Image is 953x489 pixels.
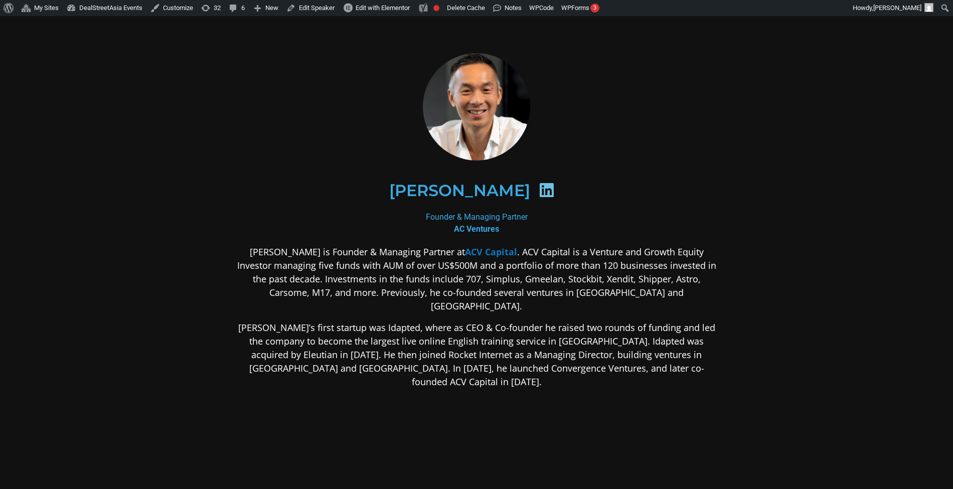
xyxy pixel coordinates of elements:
[873,4,921,12] span: [PERSON_NAME]
[233,211,720,235] div: Founder & Managing Partner
[233,245,720,313] p: [PERSON_NAME] is Founder & Managing Partner at . ACV Capital is a Venture and Growth Equity Inves...
[356,4,410,12] span: Edit with Elementor
[389,183,530,199] h2: [PERSON_NAME]
[233,321,720,389] p: [PERSON_NAME]’s first startup was Idapted, where as CEO & Co-founder he raised two rounds of fund...
[465,246,517,258] a: ACV Capital
[433,5,439,11] div: Focus keyphrase not set
[590,4,599,13] div: 3
[454,224,499,234] b: AC Ventures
